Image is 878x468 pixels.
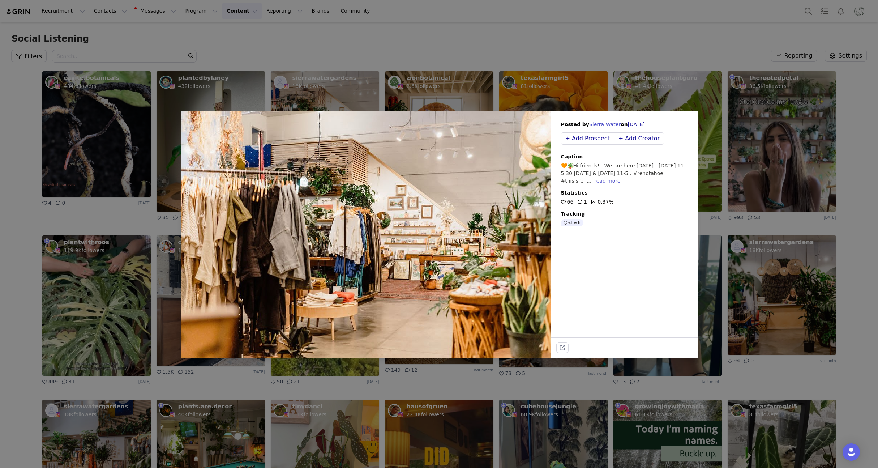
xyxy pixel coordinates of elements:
p: Tracking [561,210,688,218]
button: + Add Prospect [561,133,614,144]
button: external-link [557,343,568,353]
p: Statistics [561,189,688,197]
span: [DATE] [628,122,645,127]
div: Open Intercom Messenger [843,443,860,461]
p: Caption [561,153,688,161]
p: 🧡🪴Hi friends! . We are here [DATE] - [DATE] 11-5:30 [DATE] & [DATE] 11-5 . #renotahoe #thisisren... [561,162,688,185]
p: 0.37% [598,198,613,206]
span: Posted by [561,122,589,127]
p: @soltech [564,220,581,225]
div: read more [594,178,620,184]
p: 1 [584,198,587,206]
a: Sierra Water [589,122,621,127]
p: 66 [567,198,574,206]
button: + Add Creator [614,133,664,144]
span: on [621,122,628,127]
